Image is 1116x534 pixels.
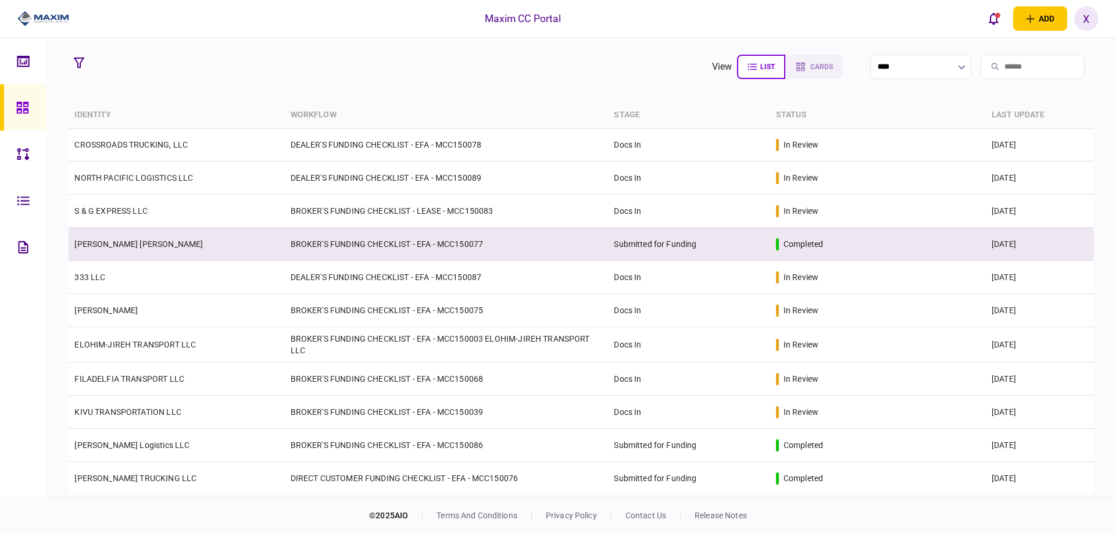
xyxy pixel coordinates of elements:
[285,102,609,129] th: workflow
[625,511,666,520] a: contact us
[74,239,203,249] a: [PERSON_NAME] [PERSON_NAME]
[74,407,181,417] a: KIVU TRANSPORTATION LLC
[986,261,1094,294] td: [DATE]
[784,406,818,418] div: in review
[74,140,188,149] a: CROSSROADS TRUCKING, LLC
[608,363,770,396] td: Docs In
[986,162,1094,195] td: [DATE]
[986,128,1094,162] td: [DATE]
[74,173,193,182] a: NORTH PACIFIC LOGISTICS LLC
[608,429,770,462] td: Submitted for Funding
[784,472,823,484] div: completed
[986,228,1094,261] td: [DATE]
[285,294,609,327] td: BROKER'S FUNDING CHECKLIST - EFA - MCC150075
[437,511,517,520] a: terms and conditions
[784,238,823,250] div: completed
[74,273,105,282] a: 333 LLC
[784,339,818,350] div: in review
[285,396,609,429] td: BROKER'S FUNDING CHECKLIST - EFA - MCC150039
[785,55,842,79] button: cards
[986,429,1094,462] td: [DATE]
[986,396,1094,429] td: [DATE]
[285,162,609,195] td: DEALER'S FUNDING CHECKLIST - EFA - MCC150089
[986,102,1094,129] th: last update
[546,511,597,520] a: privacy policy
[608,261,770,294] td: Docs In
[810,63,833,71] span: cards
[285,195,609,228] td: BROKER'S FUNDING CHECKLIST - LEASE - MCC150083
[1074,6,1099,31] button: X
[74,340,196,349] a: ELOHIM-JIREH TRANSPORT LLC
[74,474,196,483] a: [PERSON_NAME] TRUCKING LLC
[770,102,986,129] th: status
[17,10,69,27] img: client company logo
[1013,6,1067,31] button: open adding identity options
[608,195,770,228] td: Docs In
[74,206,148,216] a: S & G EXPRESS LLC
[986,327,1094,363] td: [DATE]
[608,228,770,261] td: Submitted for Funding
[74,440,189,450] a: [PERSON_NAME] Logistics LLC
[784,271,818,283] div: in review
[737,55,785,79] button: list
[285,462,609,495] td: DIRECT CUSTOMER FUNDING CHECKLIST - EFA - MCC150076
[986,294,1094,327] td: [DATE]
[986,462,1094,495] td: [DATE]
[485,11,561,26] div: Maxim CC Portal
[712,60,732,74] div: view
[285,429,609,462] td: BROKER'S FUNDING CHECKLIST - EFA - MCC150086
[285,128,609,162] td: DEALER'S FUNDING CHECKLIST - EFA - MCC150078
[608,102,770,129] th: stage
[608,327,770,363] td: Docs In
[608,462,770,495] td: Submitted for Funding
[285,228,609,261] td: BROKER'S FUNDING CHECKLIST - EFA - MCC150077
[285,327,609,363] td: BROKER'S FUNDING CHECKLIST - EFA - MCC150003 ELOHIM-JIREH TRANSPORT LLC
[760,63,775,71] span: list
[784,205,818,217] div: in review
[784,304,818,316] div: in review
[608,396,770,429] td: Docs In
[285,261,609,294] td: DEALER'S FUNDING CHECKLIST - EFA - MCC150087
[608,294,770,327] td: Docs In
[369,510,423,522] div: © 2025 AIO
[784,139,818,150] div: in review
[285,363,609,396] td: BROKER'S FUNDING CHECKLIST - EFA - MCC150068
[784,439,823,451] div: completed
[608,128,770,162] td: Docs In
[695,511,747,520] a: release notes
[784,373,818,385] div: in review
[784,172,818,184] div: in review
[608,162,770,195] td: Docs In
[986,195,1094,228] td: [DATE]
[982,6,1006,31] button: open notifications list
[986,363,1094,396] td: [DATE]
[69,102,284,129] th: identity
[74,306,138,315] a: [PERSON_NAME]
[74,374,184,384] a: FILADELFIA TRANSPORT LLC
